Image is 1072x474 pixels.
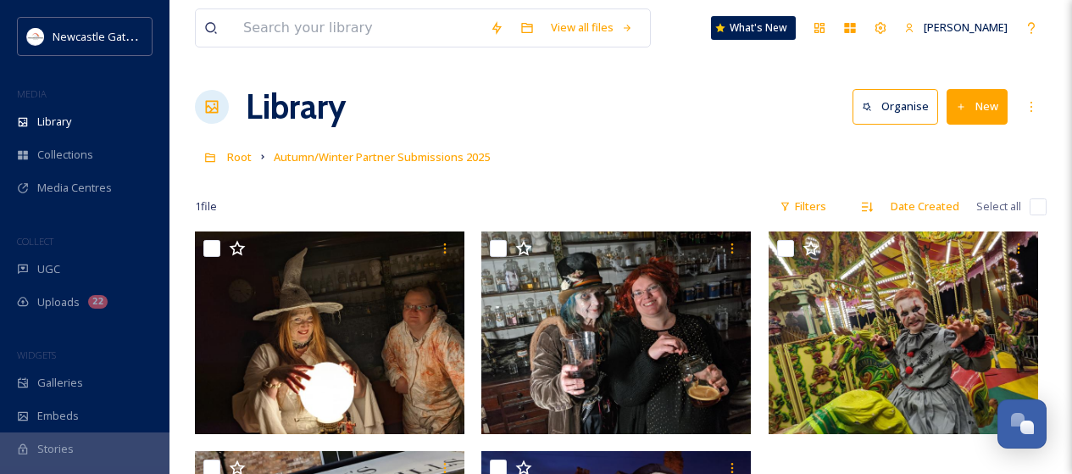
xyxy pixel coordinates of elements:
[481,231,751,434] img: Halloween at Beamish (1).jpg
[924,20,1008,35] span: [PERSON_NAME]
[37,114,71,130] span: Library
[976,198,1021,215] span: Select all
[37,261,60,277] span: UGC
[27,28,44,45] img: DqD9wEUd_400x400.jpg
[88,295,108,309] div: 22
[947,89,1008,124] button: New
[853,89,947,124] a: Organise
[274,149,490,165] span: Autumn/Winter Partner Submissions 2025
[17,349,56,361] span: WIDGETS
[53,28,208,44] span: Newcastle Gateshead Initiative
[235,9,481,47] input: Search your library
[227,147,252,167] a: Root
[882,190,968,223] div: Date Created
[542,11,642,44] a: View all files
[195,198,217,215] span: 1 file
[711,16,796,40] a: What's New
[17,235,53,248] span: COLLECT
[274,147,490,167] a: Autumn/Winter Partner Submissions 2025
[37,147,93,163] span: Collections
[997,399,1047,449] button: Open Chat
[37,375,83,391] span: Galleries
[195,231,464,434] img: Halloween at Beamish (3).jpg
[17,87,47,100] span: MEDIA
[853,89,938,124] button: Organise
[246,81,346,132] a: Library
[37,180,112,196] span: Media Centres
[37,441,74,457] span: Stories
[37,408,79,424] span: Embeds
[896,11,1016,44] a: [PERSON_NAME]
[771,190,835,223] div: Filters
[769,231,1038,434] img: Halloween at Beamish (4).jpg
[227,149,252,165] span: Root
[37,294,80,310] span: Uploads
